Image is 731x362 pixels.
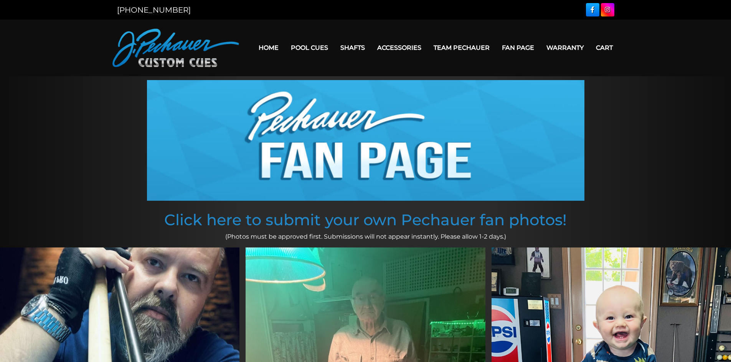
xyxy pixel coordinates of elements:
[540,38,590,57] a: Warranty
[252,38,285,57] a: Home
[371,38,427,57] a: Accessories
[285,38,334,57] a: Pool Cues
[334,38,371,57] a: Shafts
[590,38,619,57] a: Cart
[164,210,567,229] a: Click here to submit your own Pechauer fan photos!
[427,38,496,57] a: Team Pechauer
[496,38,540,57] a: Fan Page
[117,5,191,15] a: [PHONE_NUMBER]
[112,29,239,67] img: Pechauer Custom Cues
